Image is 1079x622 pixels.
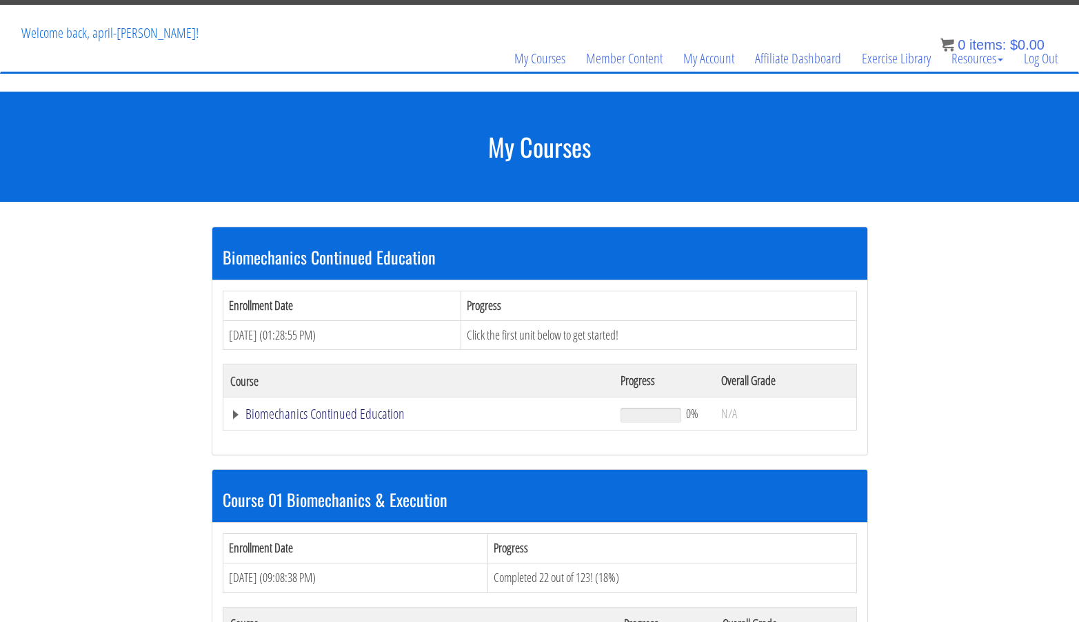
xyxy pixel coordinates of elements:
[1010,37,1018,52] span: $
[487,534,856,563] th: Progress
[223,320,461,350] td: [DATE] (01:28:55 PM)
[714,364,856,397] th: Overall Grade
[851,25,941,92] a: Exercise Library
[230,407,607,421] a: Biomechanics Continued Education
[941,25,1014,92] a: Resources
[504,25,576,92] a: My Courses
[958,37,965,52] span: 0
[223,490,857,508] h3: Course 01 Biomechanics & Execution
[940,38,954,52] img: icon11.png
[1014,25,1068,92] a: Log Out
[576,25,673,92] a: Member Content
[940,37,1045,52] a: 0 items: $0.00
[714,397,856,431] td: N/A
[969,37,1006,52] span: items:
[223,364,614,397] th: Course
[487,563,856,592] td: Completed 22 out of 123! (18%)
[223,291,461,320] th: Enrollment Date
[614,364,714,397] th: Progress
[673,25,745,92] a: My Account
[461,320,856,350] td: Click the first unit below to get started!
[686,406,698,421] span: 0%
[223,248,857,266] h3: Biomechanics Continued Education
[1010,37,1045,52] bdi: 0.00
[745,25,851,92] a: Affiliate Dashboard
[223,534,487,563] th: Enrollment Date
[11,6,209,61] p: Welcome back, april-[PERSON_NAME]!
[461,291,856,320] th: Progress
[223,563,487,592] td: [DATE] (09:08:38 PM)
